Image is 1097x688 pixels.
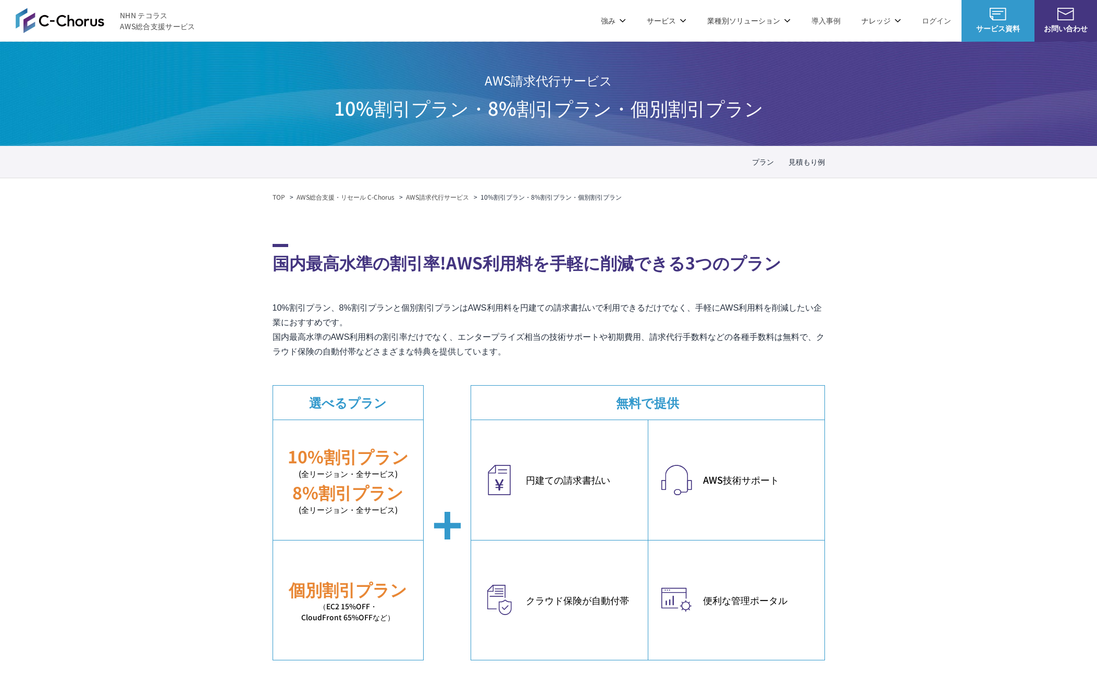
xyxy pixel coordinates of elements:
a: 導入事例 [811,15,841,26]
span: サービス資料 [962,23,1034,34]
h2: 国内最高水準の割引率!AWS利用料を手軽に削減できる3つのプラン [273,244,825,275]
p: 10%割引プラン、8%割引プランと個別割引プランはAWS利用料を円建ての請求書払いで利用できるだけでなく、手軽にAWS利用料を削減したい企業におすすめです。 国内最高水準のAWS利用料の割引率だ... [273,301,825,359]
img: AWS総合支援サービス C-Chorus サービス資料 [990,8,1006,20]
em: 8%割引プラン [292,480,403,504]
p: 業種別ソリューション [707,15,791,26]
dt: 無料で提供 [471,386,824,420]
img: AWS総合支援サービス C-Chorus [16,8,104,33]
p: サービス [647,15,686,26]
em: 円建ての請求書払い [526,473,637,487]
em: クラウド保険が自動付帯 [526,593,637,607]
a: AWS総合支援・リセール C-Chorus [297,192,395,202]
em: 個別割引プラン [289,577,407,601]
span: 10%割引プラン・8%割引プラン ・個別割引プラン [334,94,763,121]
span: AWS請求代行サービス [334,67,763,94]
p: 強み [601,15,626,26]
small: (全リージョン・全サービス) [273,504,423,516]
small: (全リージョン・全サービス) [273,468,423,480]
em: 10%割引プラン・8%割引プラン・個別割引プラン [480,192,622,201]
a: 見積もり例 [788,156,825,167]
span: お問い合わせ [1034,23,1097,34]
a: TOP [273,192,285,202]
img: お問い合わせ [1057,8,1074,20]
a: AWS総合支援サービス C-Chorus NHN テコラスAWS総合支援サービス [16,8,195,33]
p: ナレッジ [861,15,901,26]
dt: 選べるプラン [273,386,423,420]
em: AWS技術サポート [703,473,814,487]
a: ログイン [922,15,951,26]
span: NHN テコラス AWS総合支援サービス [120,10,195,32]
em: 10%割引プラン [288,444,409,468]
em: 便利な管理ポータル [703,593,814,607]
a: AWS請求代行サービス [406,192,469,202]
a: プラン [752,156,774,167]
small: （EC2 15%OFF・ CloudFront 65%OFFなど） [273,601,423,623]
